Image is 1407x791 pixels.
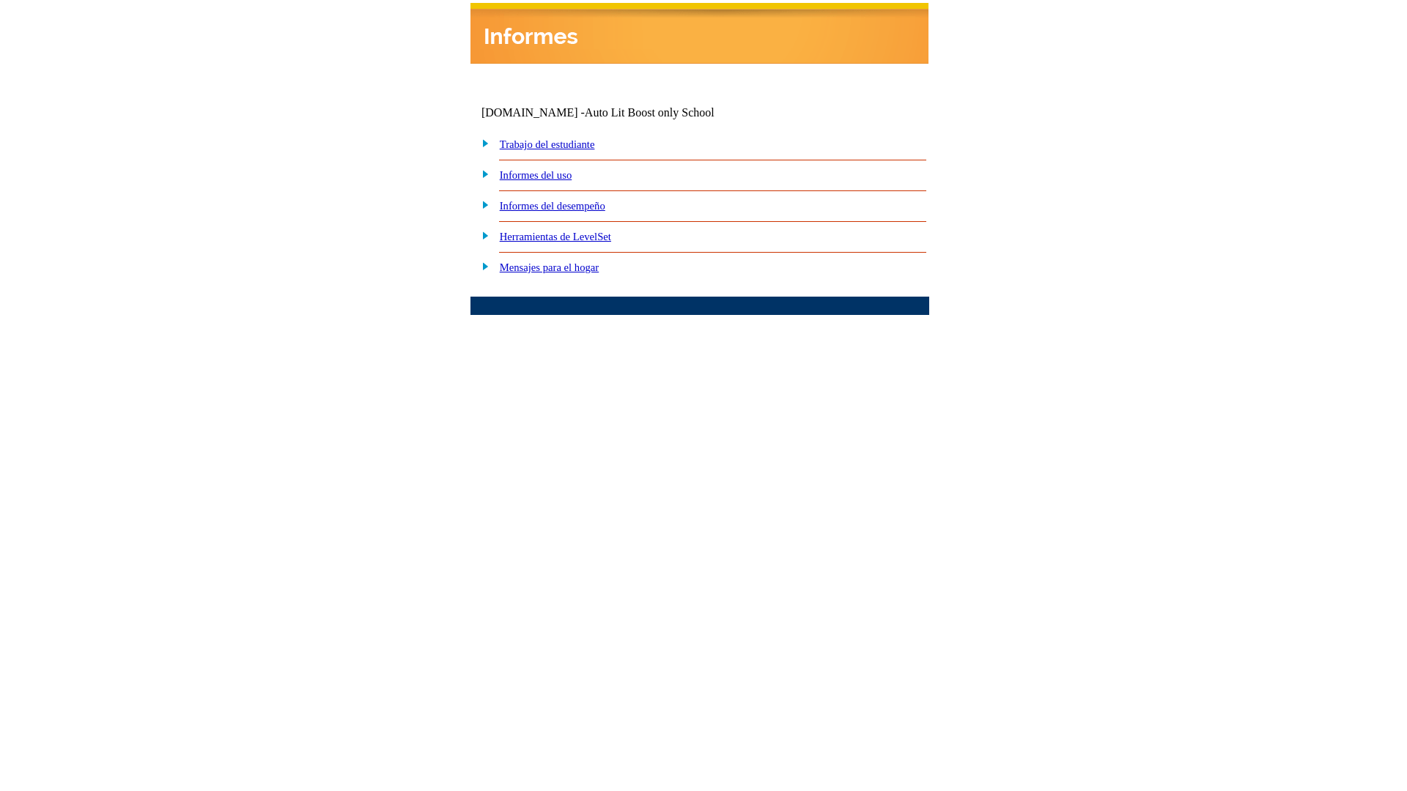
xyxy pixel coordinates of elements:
[481,106,751,119] td: [DOMAIN_NAME] -
[474,167,490,180] img: plus.gif
[474,198,490,211] img: plus.gif
[474,229,490,242] img: plus.gif
[470,3,928,64] img: header
[500,261,599,273] a: Mensajes para el hogar
[474,259,490,272] img: plus.gif
[500,138,595,150] a: Trabajo del estudiante
[474,136,490,149] img: plus.gif
[500,200,605,212] a: Informes del desempeño
[500,231,611,242] a: Herramientas de LevelSet
[585,106,714,119] nobr: Auto Lit Boost only School
[500,169,572,181] a: Informes del uso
